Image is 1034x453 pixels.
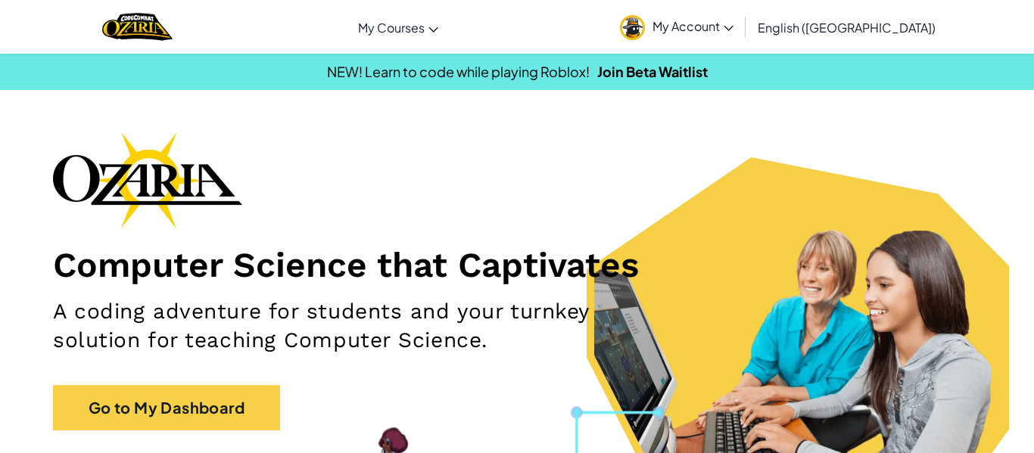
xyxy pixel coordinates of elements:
img: Ozaria branding logo [53,132,242,228]
a: Join Beta Waitlist [597,63,708,80]
a: My Courses [350,7,446,48]
img: avatar [620,15,645,40]
span: English ([GEOGRAPHIC_DATA]) [758,20,936,36]
img: Home [102,11,173,42]
a: Ozaria by CodeCombat logo [102,11,173,42]
span: My Account [652,18,733,34]
a: My Account [612,3,741,51]
span: NEW! Learn to code while playing Roblox! [327,63,590,80]
h2: A coding adventure for students and your turnkey solution for teaching Computer Science. [53,297,674,355]
a: English ([GEOGRAPHIC_DATA]) [750,7,943,48]
a: Go to My Dashboard [53,385,280,430]
span: My Courses [358,20,425,36]
h1: Computer Science that Captivates [53,244,981,286]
